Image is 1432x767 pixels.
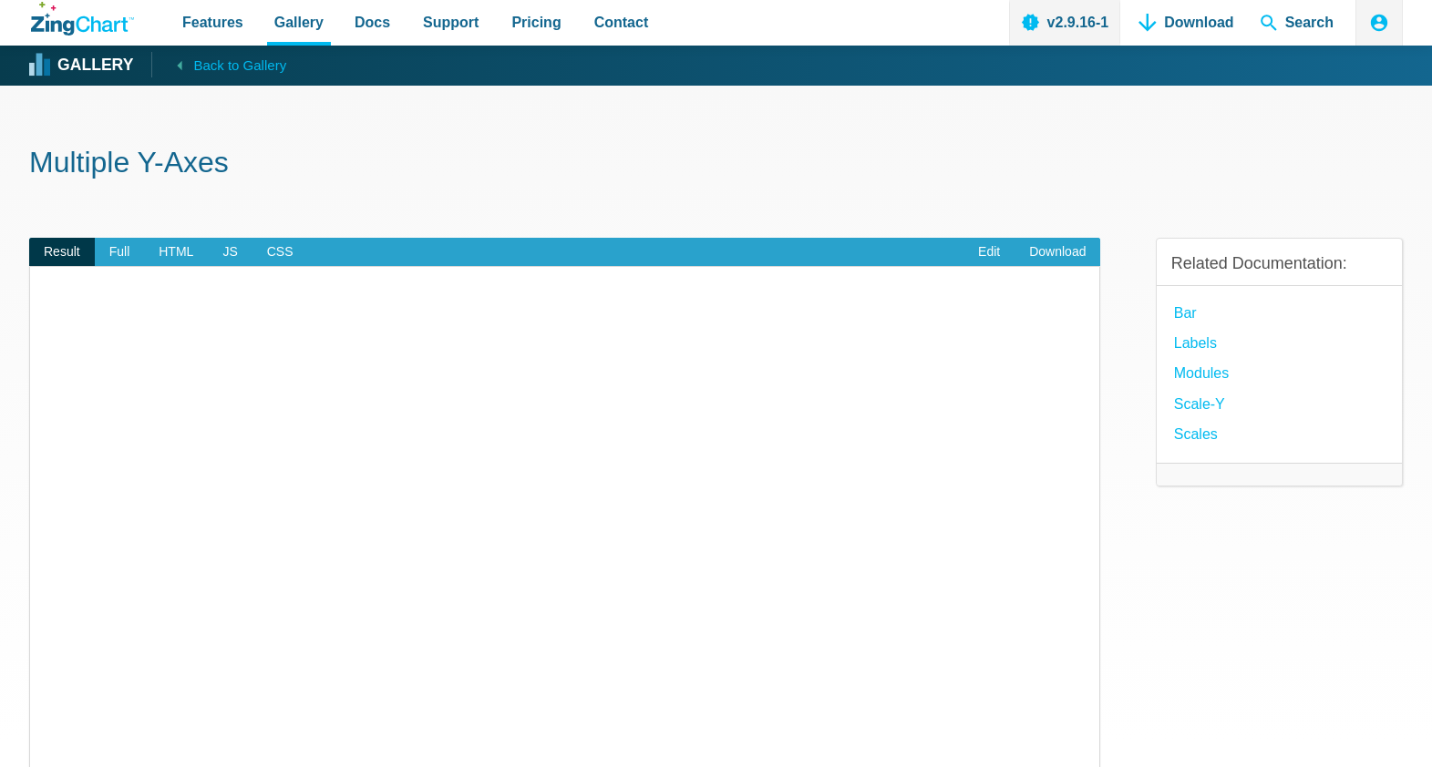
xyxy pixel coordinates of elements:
a: Download [1015,238,1100,267]
span: Pricing [511,10,561,35]
h1: Multiple Y-Axes [29,144,1403,185]
a: Edit [963,238,1015,267]
a: Labels [1174,331,1217,355]
span: JS [208,238,252,267]
span: CSS [252,238,308,267]
span: Docs [355,10,390,35]
span: Contact [594,10,649,35]
a: Bar [1174,301,1197,325]
span: Features [182,10,243,35]
span: Gallery [274,10,324,35]
a: modules [1174,361,1229,385]
strong: Gallery [57,57,133,74]
span: Support [423,10,479,35]
span: Back to Gallery [193,54,286,77]
a: Scale-Y [1174,392,1225,416]
a: Back to Gallery [151,52,286,77]
span: Full [95,238,145,267]
span: Result [29,238,95,267]
a: Scales [1174,422,1218,446]
span: HTML [144,238,208,267]
a: ZingChart Logo. Click to return to the homepage [31,2,134,36]
a: Gallery [31,52,133,79]
h3: Related Documentation: [1171,253,1387,274]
